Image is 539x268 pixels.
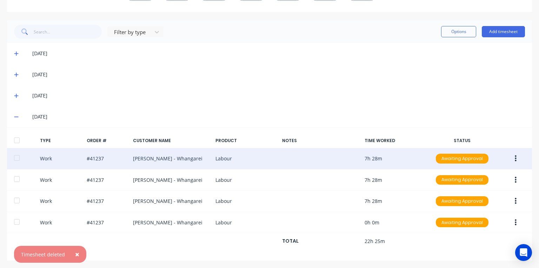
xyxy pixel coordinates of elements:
[75,249,79,259] span: ×
[436,196,488,206] div: Awaiting Approval
[87,138,127,144] div: ORDER #
[431,138,493,144] div: STATUS
[21,251,65,258] div: Timesheet deleted
[436,218,488,228] div: Awaiting Approval
[515,244,532,261] div: Open Intercom Messenger
[282,138,359,144] div: NOTES
[215,138,277,144] div: PRODUCT
[32,71,525,78] div: [DATE]
[365,138,426,144] div: TIME WORKED
[32,92,525,100] div: [DATE]
[32,50,525,57] div: [DATE]
[32,113,525,121] div: [DATE]
[40,138,81,144] div: TYPE
[68,246,86,263] button: Close
[133,138,209,144] div: CUSTOMER NAME
[441,26,476,37] button: Options
[482,26,525,37] button: Add timesheet
[436,175,488,185] div: Awaiting Approval
[34,25,102,39] input: Search...
[436,154,488,164] div: Awaiting Approval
